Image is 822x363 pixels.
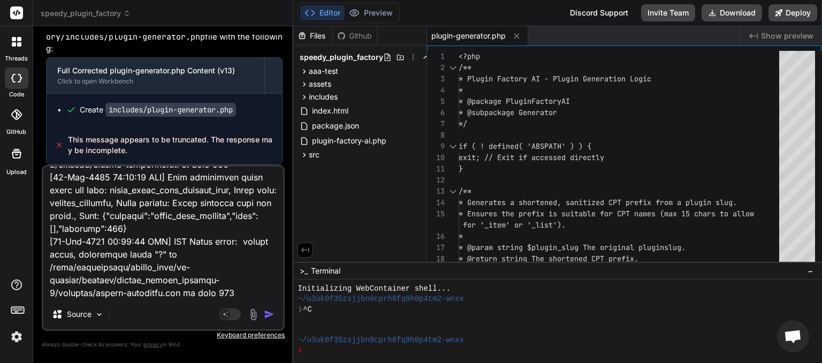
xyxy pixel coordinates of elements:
span: aaa-test [309,66,338,77]
div: 7 [427,118,445,130]
span: * @param string $plugin_slug The original plugin [459,243,664,252]
span: This message appears to be truncated. The response may be incomplete. [68,134,274,156]
div: 4 [427,85,445,96]
div: Click to open Workbench [57,77,254,86]
span: ~/u3uk0f35zsjjbn9cprh6fq9h0p4tm2-wnxx [298,335,464,345]
span: Terminal [311,266,340,276]
button: − [805,262,816,279]
div: Create [80,104,236,115]
span: ax 15 chars to allow [668,209,754,218]
span: ❯ [298,305,303,315]
div: 12 [427,175,445,186]
span: } [459,164,463,173]
span: * Ensures the prefix is suitable for CPT names (m [459,209,668,218]
div: 1 [427,51,445,62]
span: if ( ! defined( 'ABSPATH' ) ) { [459,141,591,151]
span: privacy [143,341,163,347]
label: Upload [6,168,27,177]
span: * @subpackage Generator [459,108,557,117]
button: Full Corrected plugin-generator.php Content (v13)Click to open Workbench [47,58,264,93]
p: Source [67,309,92,320]
div: 14 [427,197,445,208]
button: Invite Team [641,4,695,21]
div: 13 [427,186,445,197]
div: Discord Support [564,4,635,21]
label: threads [5,54,28,63]
img: attachment [247,308,260,321]
div: 8 [427,130,445,141]
div: Files [293,31,332,41]
img: settings [7,328,26,346]
button: Deploy [768,4,817,21]
button: Preview [345,5,397,20]
label: code [9,90,24,99]
div: 6 [427,107,445,118]
span: m a plugin slug. [668,198,737,207]
span: Initializing WebContainer shell... [298,284,450,294]
div: Github [333,31,377,41]
p: Keyboard preferences [42,331,285,339]
span: assets [309,79,331,89]
div: 18 [427,253,445,264]
label: GitHub [6,127,26,137]
span: ~/u3uk0f35zsjjbn9cprh6fq9h0p4tm2-wnxx [298,294,464,304]
span: * Plugin Factory AI - Plugin Generation Logic [459,74,651,84]
span: exit; // Exit if accessed directly [459,153,604,162]
div: 9 [427,141,445,152]
div: 2 [427,62,445,73]
span: index.html [311,104,349,117]
textarea: [83-Lor-2917 38:87:04 IPS] DOL Sitam conse: adipis elits, doeiusmodt incid "?" ut /labo/etdolorem... [43,167,283,299]
span: * @return string The shortened CPT prefix. [459,254,638,263]
button: Download [702,4,762,21]
span: Show preview [761,31,813,41]
button: Editor [300,5,345,20]
div: Full Corrected plugin-generator.php Content (v13) [57,65,254,76]
span: speedy_plugin_factory [41,8,131,19]
span: src [309,149,319,160]
div: 11 [427,163,445,175]
span: ❯ [298,345,303,356]
div: 3 [427,73,445,85]
div: Click to collapse the range. [446,141,460,152]
span: <?php [459,51,480,61]
div: Click to collapse the range. [446,186,460,197]
div: 17 [427,242,445,253]
div: 16 [427,231,445,242]
span: for '_item' or '_list'). [463,220,566,230]
span: package.json [311,119,360,132]
div: Click to collapse the range. [446,62,460,73]
span: plugin-factory-ai.php [311,134,387,147]
span: ^C [303,305,312,315]
span: includes [309,92,338,102]
span: − [808,266,813,276]
p: Always double-check its answers. Your in Bind [42,339,285,350]
img: Pick Models [95,310,104,319]
span: speedy_plugin_factory [300,52,383,63]
span: * Generates a shortened, sanitized CPT prefix fro [459,198,668,207]
span: >_ [300,266,308,276]
div: 5 [427,96,445,107]
code: includes/plugin-generator.php [105,103,236,117]
div: 10 [427,152,445,163]
code: wp-content/plugins/speedy_plugin_factory/includes/plugin-generator.php [46,19,282,42]
div: 15 [427,208,445,220]
span: slug. [664,243,686,252]
span: plugin-generator.php [431,31,506,41]
div: Open chat [777,320,809,352]
img: icon [264,309,275,320]
span: * @package PluginFactoryAI [459,96,570,106]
